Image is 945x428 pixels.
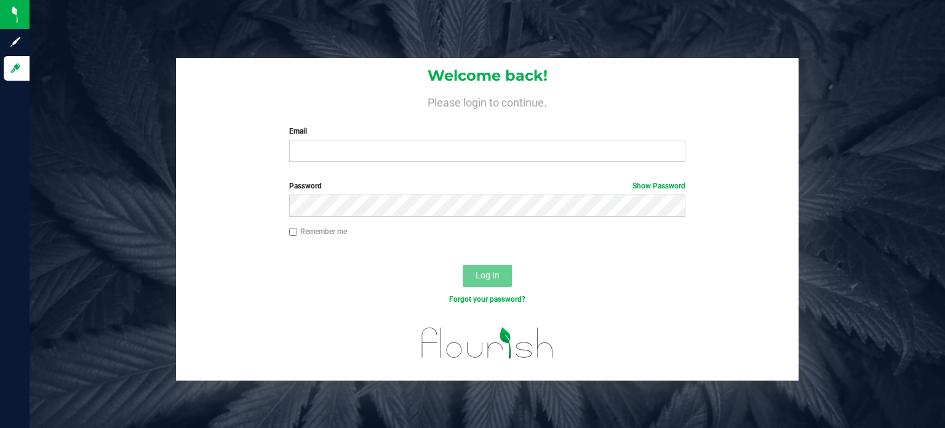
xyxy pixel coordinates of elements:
[176,68,799,84] h1: Welcome back!
[9,62,22,75] inline-svg: Log in
[289,126,686,137] label: Email
[632,182,685,190] a: Show Password
[410,318,565,368] img: flourish_logo.svg
[9,36,22,48] inline-svg: Sign up
[289,228,298,236] input: Remember me
[289,182,322,190] span: Password
[289,226,347,237] label: Remember me
[176,94,799,108] h4: Please login to continue.
[476,270,500,280] span: Log In
[463,265,512,287] button: Log In
[449,295,525,304] a: Forgot your password?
